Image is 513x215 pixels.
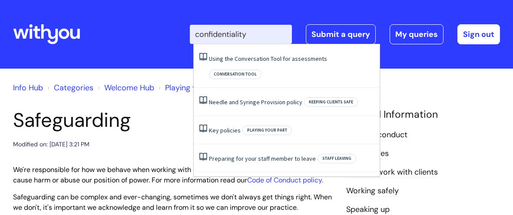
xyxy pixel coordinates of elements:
[247,175,323,185] a: Code of Conduct policy.
[209,69,261,79] span: Conversation tool
[209,126,241,134] a: Key policies
[346,109,500,121] h4: Related Information
[13,139,89,150] div: Modified on: [DATE] 3:21 PM
[190,25,292,44] input: Search
[13,109,333,132] h1: Safeguarding
[304,97,358,107] span: Keeping clients safe
[390,24,443,44] a: My queries
[54,83,93,93] a: Categories
[306,24,376,44] a: Submit a query
[209,98,302,106] a: Needle and Syringe Provision policy
[13,83,43,93] a: Info Hub
[346,167,438,178] a: How we work with clients
[165,83,226,93] a: Playing your part
[209,155,316,162] a: Preparing for your staff member to leave
[209,55,327,63] a: Using the Conversation Tool for assessments
[318,154,356,163] span: Staff leaving
[45,81,93,95] li: Solution home
[13,165,323,185] span: We're responsible for how we behave when working with colleagues and vulnerable clients to not ca...
[104,83,154,93] a: Welcome Hub
[156,81,226,95] li: Playing your part
[190,24,500,44] div: | -
[242,126,292,135] span: Playing your part
[13,192,332,212] span: Safeguarding can be complex and ever-changing, sometimes we don't always get things right. When w...
[346,185,399,197] a: Working safely
[96,81,154,95] li: Welcome Hub
[457,24,500,44] a: Sign out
